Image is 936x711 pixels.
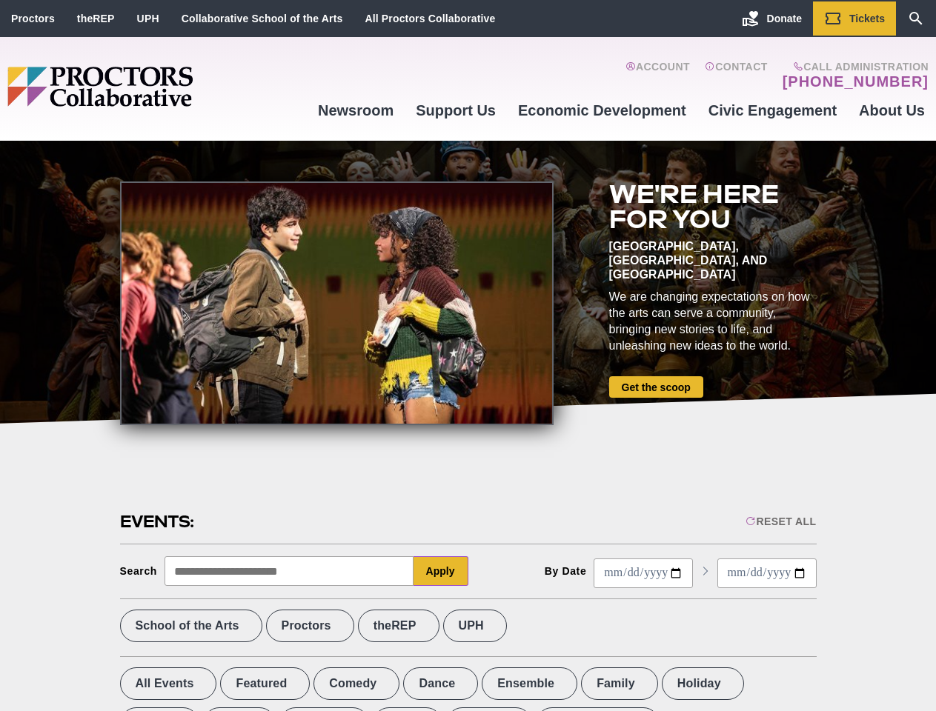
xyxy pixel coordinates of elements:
a: Collaborative School of the Arts [182,13,343,24]
button: Apply [414,556,468,586]
div: By Date [545,565,587,577]
span: Tickets [849,13,885,24]
label: Proctors [266,610,354,642]
a: UPH [137,13,159,24]
a: Economic Development [507,90,697,130]
a: Support Us [405,90,507,130]
a: Get the scoop [609,376,703,398]
div: Reset All [746,515,816,527]
h2: We're here for you [609,181,817,232]
label: Comedy [313,667,399,700]
label: Featured [220,667,310,700]
a: Proctors [11,13,55,24]
a: Account [625,61,690,90]
label: Ensemble [482,667,577,700]
label: theREP [358,610,439,642]
span: Call Administration [778,61,929,73]
div: We are changing expectations on how the arts can serve a community, bringing new stories to life,... [609,289,817,354]
a: Civic Engagement [697,90,848,130]
div: [GEOGRAPHIC_DATA], [GEOGRAPHIC_DATA], and [GEOGRAPHIC_DATA] [609,239,817,281]
img: Proctors logo [7,67,307,107]
a: Donate [731,1,813,36]
label: UPH [443,610,507,642]
label: Dance [403,667,478,700]
a: Search [896,1,936,36]
span: Donate [767,13,802,24]
label: School of the Arts [120,610,262,642]
a: Tickets [813,1,896,36]
a: About Us [848,90,936,130]
a: [PHONE_NUMBER] [783,73,929,90]
label: Holiday [662,667,744,700]
label: Family [581,667,658,700]
a: theREP [77,13,115,24]
a: Contact [705,61,768,90]
label: All Events [120,667,217,700]
h2: Events: [120,510,196,533]
a: Newsroom [307,90,405,130]
a: All Proctors Collaborative [365,13,495,24]
div: Search [120,565,158,577]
